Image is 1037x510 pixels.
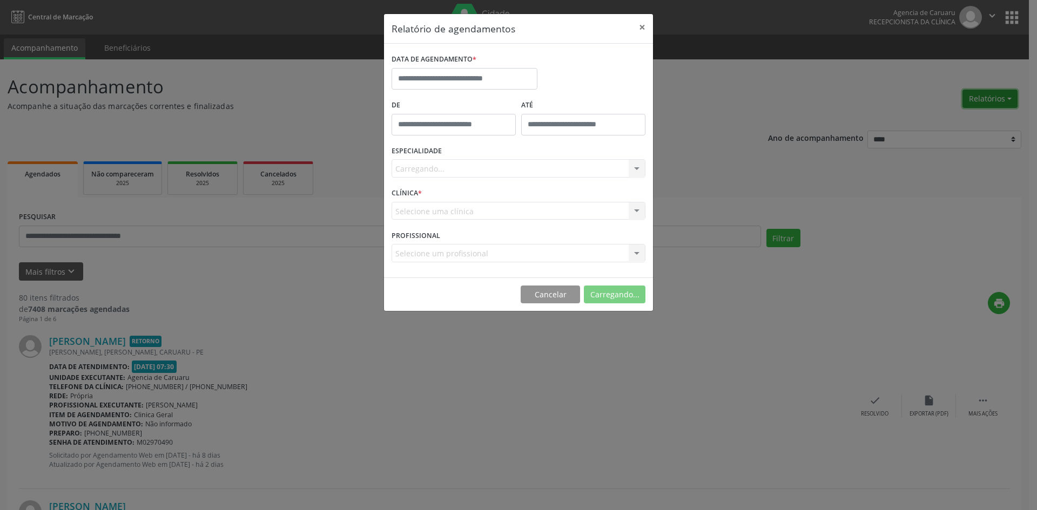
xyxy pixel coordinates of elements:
label: ESPECIALIDADE [392,143,442,160]
h5: Relatório de agendamentos [392,22,515,36]
button: Carregando... [584,285,645,304]
label: PROFISSIONAL [392,227,440,244]
label: DATA DE AGENDAMENTO [392,51,476,68]
button: Cancelar [521,285,580,304]
label: De [392,97,516,114]
label: CLÍNICA [392,185,422,202]
label: ATÉ [521,97,645,114]
button: Close [631,14,653,40]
